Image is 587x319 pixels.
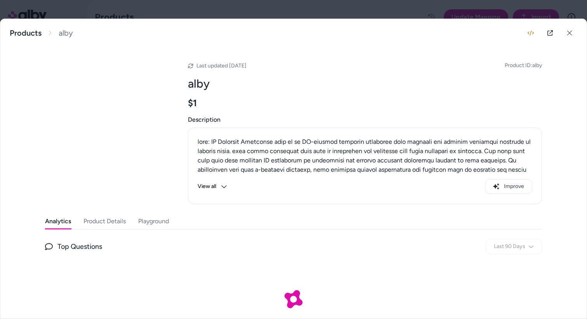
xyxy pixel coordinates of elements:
[83,214,126,229] button: Product Details
[188,76,542,91] h2: alby
[505,62,542,69] span: Product ID: alby
[45,214,71,229] button: Analytics
[57,241,102,252] span: Top Questions
[45,56,169,180] img: alby.com
[198,179,227,194] button: View all
[10,28,42,38] a: Products
[196,62,247,69] span: Last updated [DATE]
[188,115,542,124] span: Description
[10,28,73,38] nav: breadcrumb
[188,97,197,109] span: $1
[138,214,169,229] button: Playground
[485,179,532,194] button: Improve
[59,28,73,38] span: alby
